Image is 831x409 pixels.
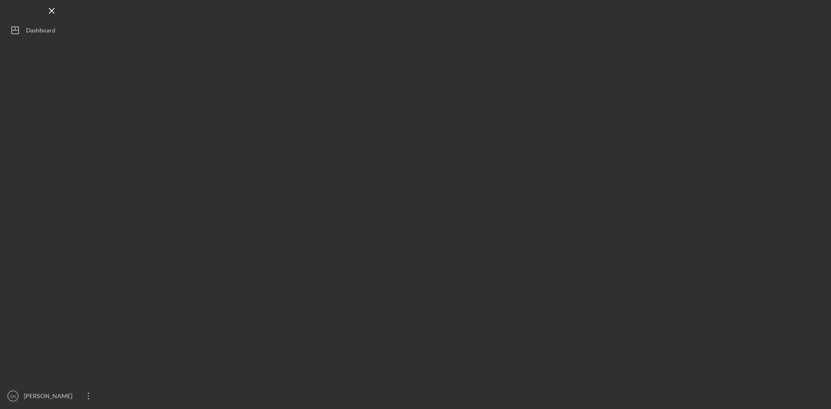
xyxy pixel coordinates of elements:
[10,394,16,399] text: QN
[22,387,78,407] div: [PERSON_NAME]
[4,22,100,39] button: Dashboard
[4,387,100,405] button: QN[PERSON_NAME]
[26,22,55,41] div: Dashboard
